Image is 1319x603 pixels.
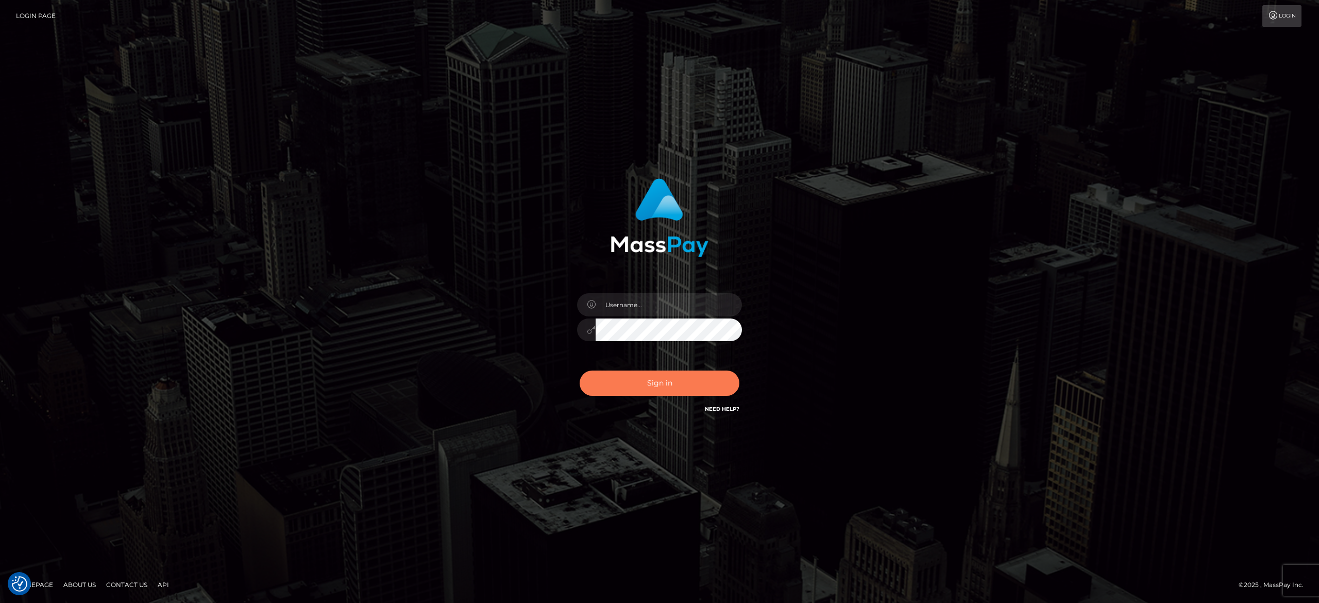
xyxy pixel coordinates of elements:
button: Sign in [580,371,739,396]
div: © 2025 , MassPay Inc. [1239,579,1311,591]
a: Homepage [11,577,57,593]
img: MassPay Login [611,178,708,257]
a: API [154,577,173,593]
a: Contact Us [102,577,151,593]
button: Consent Preferences [12,576,27,592]
img: Revisit consent button [12,576,27,592]
a: Need Help? [705,406,739,412]
a: Login [1262,5,1301,27]
a: Login Page [16,5,56,27]
a: About Us [59,577,100,593]
input: Username... [596,293,742,316]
